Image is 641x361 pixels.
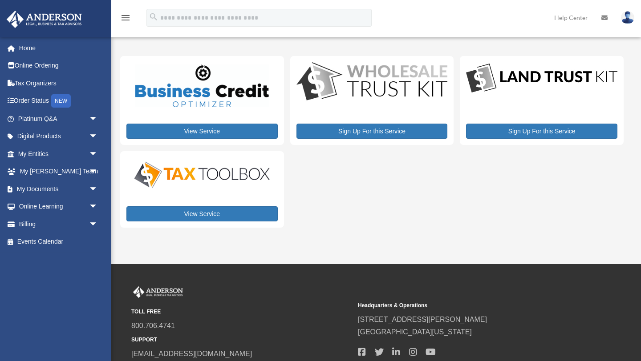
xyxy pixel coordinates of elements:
[6,198,111,216] a: Online Learningarrow_drop_down
[6,39,111,57] a: Home
[149,12,158,22] i: search
[6,145,111,163] a: My Entitiesarrow_drop_down
[126,206,278,221] a: View Service
[89,198,107,216] span: arrow_drop_down
[120,12,131,23] i: menu
[89,215,107,233] span: arrow_drop_down
[466,124,617,139] a: Sign Up For this Service
[89,145,107,163] span: arrow_drop_down
[131,286,185,298] img: Anderson Advisors Platinum Portal
[466,62,617,95] img: LandTrust_lgo-1.jpg
[89,180,107,198] span: arrow_drop_down
[358,316,487,323] a: [STREET_ADDRESS][PERSON_NAME]
[6,110,111,128] a: Platinum Q&Aarrow_drop_down
[296,62,448,102] img: WS-Trust-Kit-lgo-1.jpg
[6,74,111,92] a: Tax Organizers
[120,16,131,23] a: menu
[296,124,448,139] a: Sign Up For this Service
[6,92,111,110] a: Order StatusNEW
[358,328,472,336] a: [GEOGRAPHIC_DATA][US_STATE]
[89,163,107,181] span: arrow_drop_down
[4,11,85,28] img: Anderson Advisors Platinum Portal
[126,124,278,139] a: View Service
[131,322,175,329] a: 800.706.4741
[621,11,634,24] img: User Pic
[89,128,107,146] span: arrow_drop_down
[6,233,111,251] a: Events Calendar
[6,215,111,233] a: Billingarrow_drop_down
[89,110,107,128] span: arrow_drop_down
[358,301,578,310] small: Headquarters & Operations
[51,94,71,108] div: NEW
[131,307,352,317] small: TOLL FREE
[131,350,252,357] a: [EMAIL_ADDRESS][DOMAIN_NAME]
[131,335,352,345] small: SUPPORT
[6,180,111,198] a: My Documentsarrow_drop_down
[6,163,111,180] a: My [PERSON_NAME] Teamarrow_drop_down
[6,57,111,75] a: Online Ordering
[6,128,107,145] a: Digital Productsarrow_drop_down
